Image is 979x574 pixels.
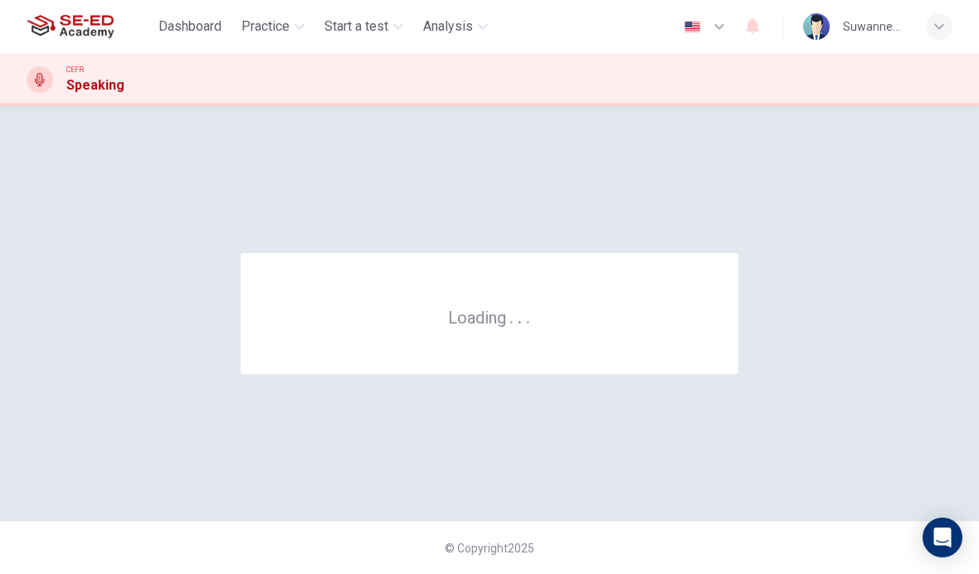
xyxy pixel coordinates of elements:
button: Practice [235,12,311,41]
img: Profile picture [803,13,830,40]
span: Analysis [423,17,473,36]
h1: Speaking [66,75,124,95]
h6: . [517,302,523,329]
h6: . [509,302,514,329]
img: SE-ED Academy logo [27,10,114,43]
img: en [682,21,703,33]
button: Dashboard [152,12,228,41]
button: Analysis [416,12,494,41]
span: Start a test [324,17,388,36]
button: Start a test [318,12,410,41]
a: SE-ED Academy logo [27,10,152,43]
div: Suwannee Panalaicheewin [843,17,906,36]
h6: . [525,302,531,329]
div: Open Intercom Messenger [923,518,962,557]
span: © Copyright 2025 [445,542,534,555]
span: CEFR [66,64,84,75]
h6: Loading [448,306,531,328]
span: Dashboard [158,17,222,36]
span: Practice [241,17,290,36]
